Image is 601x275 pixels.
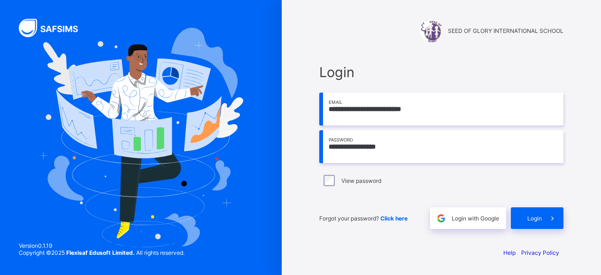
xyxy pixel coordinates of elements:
[503,249,516,256] a: Help
[39,28,243,248] img: Hero Image
[341,177,381,184] label: View password
[521,249,559,256] a: Privacy Policy
[19,249,185,256] span: Copyright © 2025 All rights reserved.
[527,215,542,222] span: Login
[380,215,408,222] a: Click here
[319,64,563,80] span: Login
[19,19,89,37] img: SAFSIMS Logo
[448,27,563,34] span: SEED OF GLORY INTERNATIONAL SCHOOL
[436,213,447,224] img: google.396cfc9801f0270233282035f929180a.svg
[319,215,408,222] span: Forgot your password?
[452,215,499,222] span: Login with Google
[66,249,135,256] strong: Flexisaf Edusoft Limited.
[19,242,185,249] span: Version 0.1.19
